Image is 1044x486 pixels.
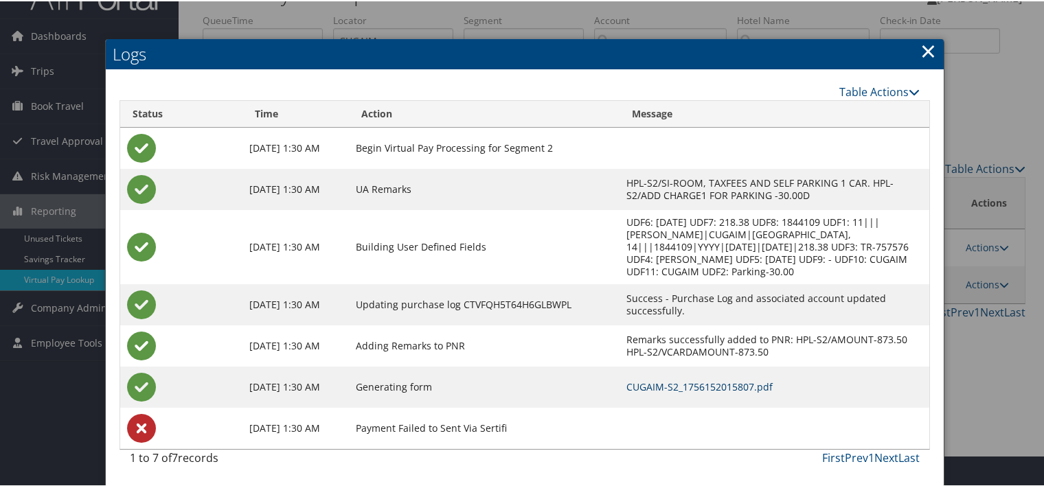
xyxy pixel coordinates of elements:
[172,449,178,464] span: 7
[349,126,620,167] td: Begin Virtual Pay Processing for Segment 2
[106,38,944,68] h2: Logs
[920,36,936,63] a: Close
[242,365,350,406] td: [DATE] 1:30 AM
[845,449,868,464] a: Prev
[620,209,929,283] td: UDF6: [DATE] UDF7: 218.38 UDF8: 1844109 UDF1: 11|||[PERSON_NAME]|CUGAIM|[GEOGRAPHIC_DATA], 14|||1...
[349,167,620,209] td: UA Remarks
[620,100,929,126] th: Message: activate to sort column ascending
[620,324,929,365] td: Remarks successfully added to PNR: HPL-S2/AMOUNT-873.50 HPL-S2/VCARDAMOUNT-873.50
[868,449,874,464] a: 1
[620,283,929,324] td: Success - Purchase Log and associated account updated successfully.
[349,365,620,406] td: Generating form
[822,449,845,464] a: First
[242,167,350,209] td: [DATE] 1:30 AM
[242,283,350,324] td: [DATE] 1:30 AM
[349,283,620,324] td: Updating purchase log CTVFQH5T64H6GLBWPL
[898,449,920,464] a: Last
[120,100,242,126] th: Status: activate to sort column ascending
[349,324,620,365] td: Adding Remarks to PNR
[626,379,773,392] a: CUGAIM-S2_1756152015807.pdf
[130,448,312,472] div: 1 to 7 of records
[242,406,350,448] td: [DATE] 1:30 AM
[242,126,350,167] td: [DATE] 1:30 AM
[349,209,620,283] td: Building User Defined Fields
[242,100,350,126] th: Time: activate to sort column ascending
[620,167,929,209] td: HPL-S2/SI-ROOM, TAXFEES AND SELF PARKING 1 CAR. HPL-S2/ADD CHARGE1 FOR PARKING -30.00D
[839,83,920,98] a: Table Actions
[874,449,898,464] a: Next
[349,100,620,126] th: Action: activate to sort column ascending
[242,324,350,365] td: [DATE] 1:30 AM
[242,209,350,283] td: [DATE] 1:30 AM
[349,406,620,448] td: Payment Failed to Sent Via Sertifi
